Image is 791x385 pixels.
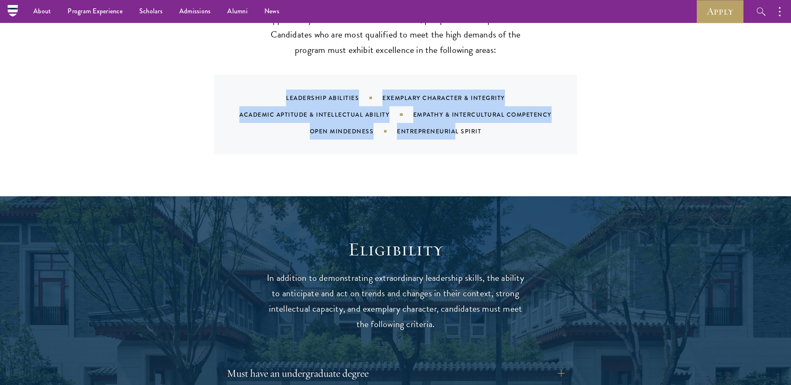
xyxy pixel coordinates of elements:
div: Entrepreneurial Spirit [397,127,502,135]
h2: Eligibility [266,238,525,261]
div: Exemplary Character & Integrity [382,94,526,102]
div: Empathy & Intercultural Competency [413,110,573,119]
div: Leadership Abilities [286,94,382,102]
p: In addition to demonstrating extraordinary leadership skills, the ability to anticipate and act o... [266,270,525,332]
div: Academic Aptitude & Intellectual Ability [239,110,413,119]
button: Must have an undergraduate degree [227,363,565,383]
div: Open Mindedness [310,127,397,135]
